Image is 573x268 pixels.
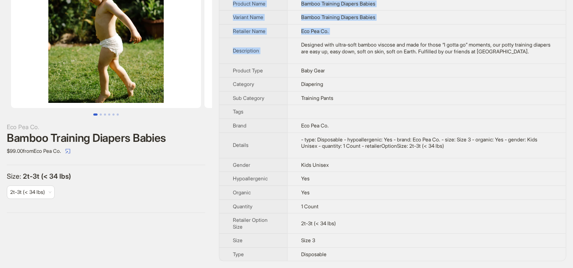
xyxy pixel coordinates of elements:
[301,28,329,34] span: Eco Pea Co.
[301,14,375,20] span: Bamboo Training Diapers Babies
[233,175,268,182] span: Hypoallergenic
[65,149,70,154] span: select
[301,162,329,168] span: Kids Unisex
[301,95,333,101] span: Training Pants
[233,217,268,230] span: Retailer Option Size
[233,189,251,196] span: Organic
[301,0,375,7] span: Bamboo Training Diapers Babies
[10,189,45,195] span: 2t-3t (< 34 lbs)
[301,41,552,55] div: Designed with ultra-soft bamboo viscose and made for those “I gotta go” moments, our potty traini...
[301,189,310,196] span: Yes
[112,113,115,116] button: Go to slide 5
[301,122,329,129] span: Eco Pea Co.
[233,28,266,34] span: Retailer Name
[233,0,266,7] span: Product Name
[233,81,254,87] span: Category
[93,113,98,116] button: Go to slide 1
[233,122,246,129] span: Brand
[301,175,310,182] span: Yes
[301,251,327,257] span: Disposable
[23,172,71,180] span: 2t-3t (< 34 lbs)
[7,122,205,132] div: Eco Pea Co.
[301,203,319,210] span: 1 Count
[301,220,336,227] span: 2t-3t (< 34 lbs)
[104,113,106,116] button: Go to slide 3
[108,113,110,116] button: Go to slide 4
[233,203,252,210] span: Quantity
[233,95,264,101] span: Sub Category
[301,67,325,74] span: Baby Gear
[100,113,102,116] button: Go to slide 2
[233,162,250,168] span: Gender
[7,144,205,158] div: $99.00 from Eco Pea Co.
[301,237,315,243] span: Size 3
[233,237,243,243] span: Size
[233,108,243,115] span: Tags
[233,47,259,54] span: Description
[301,81,323,87] span: Diapering
[117,113,119,116] button: Go to slide 6
[233,67,263,74] span: Product Type
[301,136,552,149] div: - type: Disposable - hypoallergenic: Yes - brand: Eco Pea Co. - size: Size 3 - organic: Yes - gen...
[10,186,51,199] span: available
[7,132,205,144] div: Bamboo Training Diapers Babies
[233,14,263,20] span: Variant Name
[233,251,244,257] span: Type
[7,172,23,180] span: Size :
[233,142,249,148] span: Details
